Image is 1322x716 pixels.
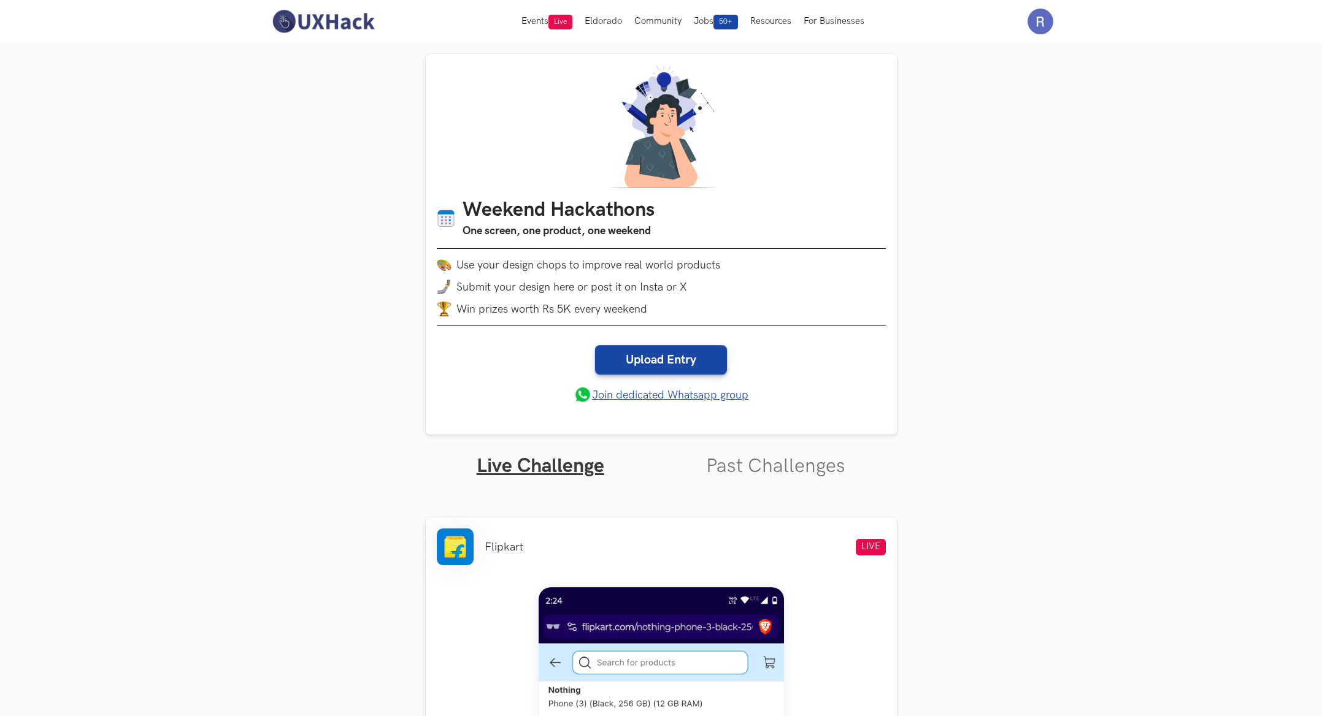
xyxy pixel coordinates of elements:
img: A designer thinking [602,65,720,188]
ul: Tabs Interface [426,435,897,478]
h3: One screen, one product, one weekend [463,223,655,240]
img: UXHack-logo.png [269,9,378,34]
img: Calendar icon [437,209,455,228]
a: Upload Entry [595,345,727,375]
li: Flipkart [485,541,523,554]
h1: Weekend Hackathons [463,199,655,223]
span: Submit your design here or post it on Insta or X [456,281,687,294]
a: Live Challenge [477,454,604,478]
img: Your profile pic [1028,9,1053,34]
li: Win prizes worth Rs 5K every weekend [437,302,886,316]
li: Use your design chops to improve real world products [437,257,886,272]
span: 50+ [713,15,738,29]
img: whatsapp.png [574,386,592,404]
img: palette.png [437,257,452,272]
img: trophy.png [437,302,452,316]
img: mobile-in-hand.png [437,280,452,294]
a: Join dedicated Whatsapp group [574,386,748,404]
span: Live [548,15,572,29]
span: LIVE [856,539,886,555]
a: Past Challenges [706,454,845,478]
